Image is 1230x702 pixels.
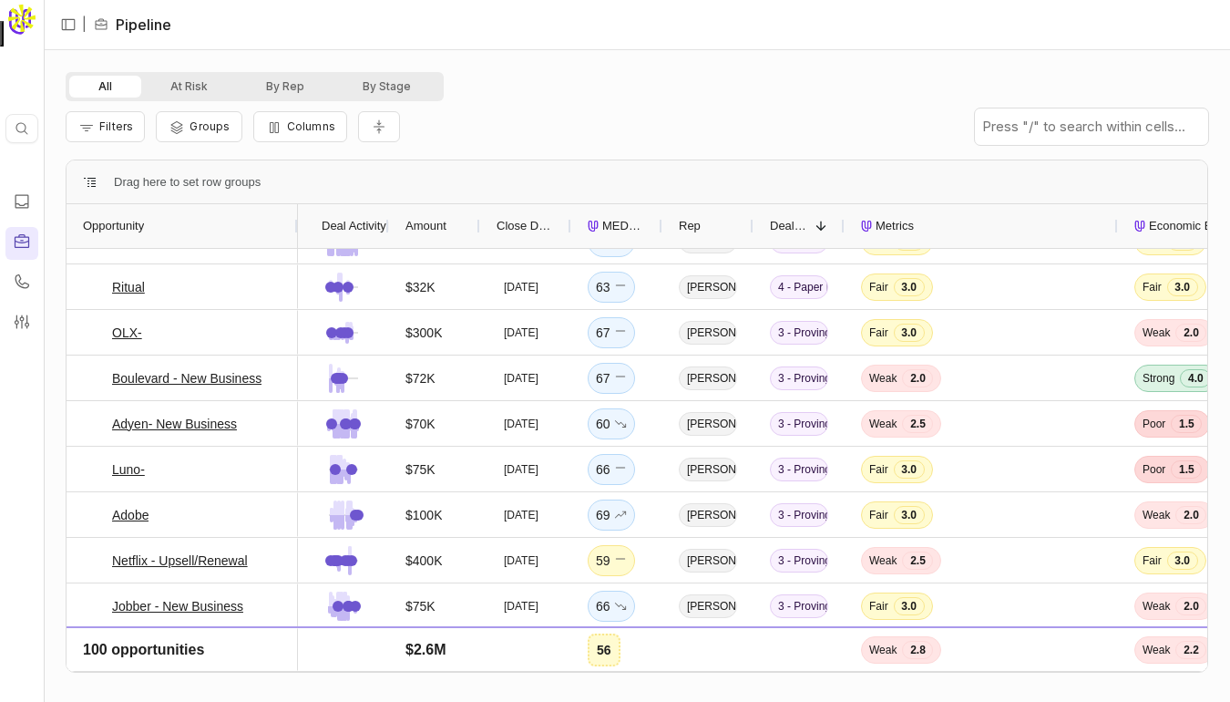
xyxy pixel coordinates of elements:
div: MEDDICC Score [588,204,646,248]
div: 63 [596,276,627,298]
span: [PERSON_NAME] [679,640,737,664]
span: MEDDICC Score [602,215,646,237]
span: 1.5 [1171,415,1202,433]
span: Deal Stage [770,215,808,237]
button: Filter Pipeline [66,111,145,142]
span: Weak [869,553,897,568]
span: Drag here to set row groups [114,171,261,193]
time: [DATE] [504,462,538,477]
time: [DATE] [504,645,538,659]
button: All [69,76,141,98]
button: At Risk [141,76,237,98]
a: EliseAI-Round2 [112,641,200,663]
span: 2.0 [902,369,933,387]
span: Poor [1143,417,1165,431]
div: 66 [596,459,627,480]
span: 3 - Proving Value [770,412,828,436]
span: 3.0 [894,460,925,479]
span: 3.0 [1167,278,1198,296]
span: Weak [1143,325,1170,340]
a: OLX- [112,322,142,344]
a: Luno- [112,459,145,480]
div: $100K [405,504,442,526]
input: Press "/" to search within cells... [975,108,1208,145]
span: Weak [1143,508,1170,522]
span: 3 - Proving Value [770,594,828,618]
span: Amount [405,215,446,237]
button: Columns [253,111,347,142]
div: 67 [596,367,627,389]
span: 3 - Proving Value [770,458,828,481]
a: Boulevard - New Business [112,367,261,389]
div: $400K [405,550,442,572]
span: 3 - Proving Value [770,366,828,390]
span: [PERSON_NAME] [679,594,737,618]
span: Rep [679,215,701,237]
span: No change [614,276,627,298]
a: Netflix - Upsell/Renewal [112,550,248,572]
a: Adobe [112,504,149,526]
span: 4.0 [1180,369,1211,387]
span: Poor [1143,462,1165,477]
span: 1.5 [1171,460,1202,479]
span: Deal Activity [322,215,386,237]
a: Jobber - New Business [112,595,243,617]
span: 3.0 [894,597,925,615]
div: Metrics [861,204,1102,248]
span: 2.5 [902,643,933,661]
span: [PERSON_NAME] [679,321,737,345]
span: Fair [1143,280,1162,294]
div: 59 [596,550,627,572]
span: 3.0 [894,506,925,524]
span: Groups [190,119,230,133]
time: [DATE] [504,553,538,568]
span: [PERSON_NAME] [679,275,737,299]
span: 4 - Paper Process [770,275,828,299]
time: [DATE] [504,280,538,294]
span: Weak [1143,599,1170,614]
span: Strong [1143,371,1174,386]
span: [PERSON_NAME] [679,458,737,481]
div: $75K [405,459,436,480]
span: 3.0 [894,324,925,342]
a: Ritual [112,276,145,298]
span: 2.0 [1175,506,1206,524]
time: [DATE] [504,325,538,340]
span: 3 - Proving Value [770,549,828,573]
span: 2.0 [1175,597,1206,615]
span: 3.0 [894,278,925,296]
div: 69 [596,504,627,526]
div: $32K [405,276,436,298]
span: 2.5 [902,552,933,570]
a: Adyen- New Business [112,413,237,435]
button: Group Pipeline [156,111,241,142]
time: [DATE] [504,508,538,522]
div: 66 [596,595,627,617]
span: 3 - Proving Value [770,321,828,345]
span: No change [614,367,627,389]
span: Fair [869,325,888,340]
span: Strong [1143,645,1174,659]
span: Filters [99,119,133,133]
span: No change [614,459,627,480]
div: $75K [405,595,436,617]
span: 3.0 [1167,552,1198,570]
div: 57 [596,641,627,663]
span: Weak [869,645,897,659]
span: [PERSON_NAME] [679,366,737,390]
button: By Rep [237,76,333,98]
span: 3 - Proving Value [770,503,828,527]
div: 60 [596,413,627,435]
span: Weak [869,417,897,431]
span: Metrics [876,215,914,237]
span: Columns [287,119,335,133]
div: 67 [596,322,627,344]
time: [DATE] [504,371,538,386]
div: $300K [405,322,442,344]
span: Fair [869,508,888,522]
div: $46K [405,641,436,663]
span: Close Date [497,215,555,237]
span: No change [614,322,627,344]
span: [PERSON_NAME] [679,503,737,527]
time: [DATE] [504,599,538,614]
